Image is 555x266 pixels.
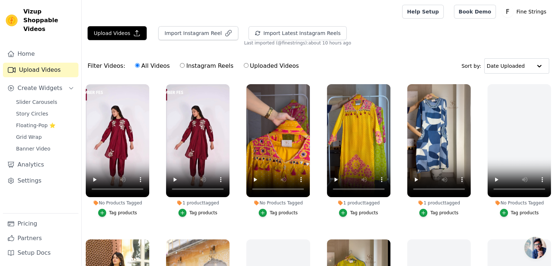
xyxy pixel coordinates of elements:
span: Floating-Pop ⭐ [16,122,55,129]
span: Last imported (@ finestrings ): about 10 hours ago [244,40,351,46]
div: Open chat [524,237,546,259]
button: Tag products [98,209,137,217]
div: Tag products [511,210,539,216]
div: Tag products [109,210,137,216]
div: Sort by: [462,58,550,74]
button: Upload Videos [88,26,147,40]
label: All Videos [135,61,170,71]
span: Banner Video [16,145,50,152]
a: Setup Docs [3,246,78,260]
a: Analytics [3,157,78,172]
button: Tag products [500,209,539,217]
span: Story Circles [16,110,48,117]
a: Story Circles [12,109,78,119]
input: All Videos [135,63,140,68]
input: Instagram Reels [180,63,185,68]
a: Grid Wrap [12,132,78,142]
label: Uploaded Videos [243,61,299,71]
button: Tag products [259,209,298,217]
a: Partners [3,231,78,246]
div: Tag products [270,210,298,216]
div: Tag products [430,210,458,216]
div: No Products Tagged [487,200,551,206]
button: F Fine Strings [502,5,549,18]
a: Slider Carousels [12,97,78,107]
a: Help Setup [402,5,443,19]
a: Home [3,47,78,61]
button: Import Latest Instagram Reels [248,26,347,40]
button: Tag products [339,209,378,217]
span: Create Widgets [18,84,62,93]
div: No Products Tagged [86,200,149,206]
a: Upload Videos [3,63,78,77]
span: Grid Wrap [16,133,42,141]
img: Vizup [6,15,18,26]
button: Create Widgets [3,81,78,95]
label: Instagram Reels [180,61,234,71]
a: Book Demo [454,5,496,19]
div: 1 product tagged [327,200,390,206]
button: Import Instagram Reel [158,26,238,40]
button: Tag products [178,209,217,217]
a: Settings [3,173,78,188]
a: Pricing [3,216,78,231]
span: Vizup Shoppable Videos [23,7,76,34]
div: Filter Videos: [88,58,303,74]
div: 1 product tagged [166,200,230,206]
div: 1 product tagged [407,200,471,206]
text: F [506,8,509,15]
div: Tag products [350,210,378,216]
span: Slider Carousels [16,98,57,106]
p: Fine Strings [513,5,549,18]
button: Tag products [419,209,458,217]
a: Floating-Pop ⭐ [12,120,78,130]
div: Tag products [189,210,217,216]
input: Uploaded Videos [244,63,248,68]
div: No Products Tagged [246,200,310,206]
a: Banner Video [12,144,78,154]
